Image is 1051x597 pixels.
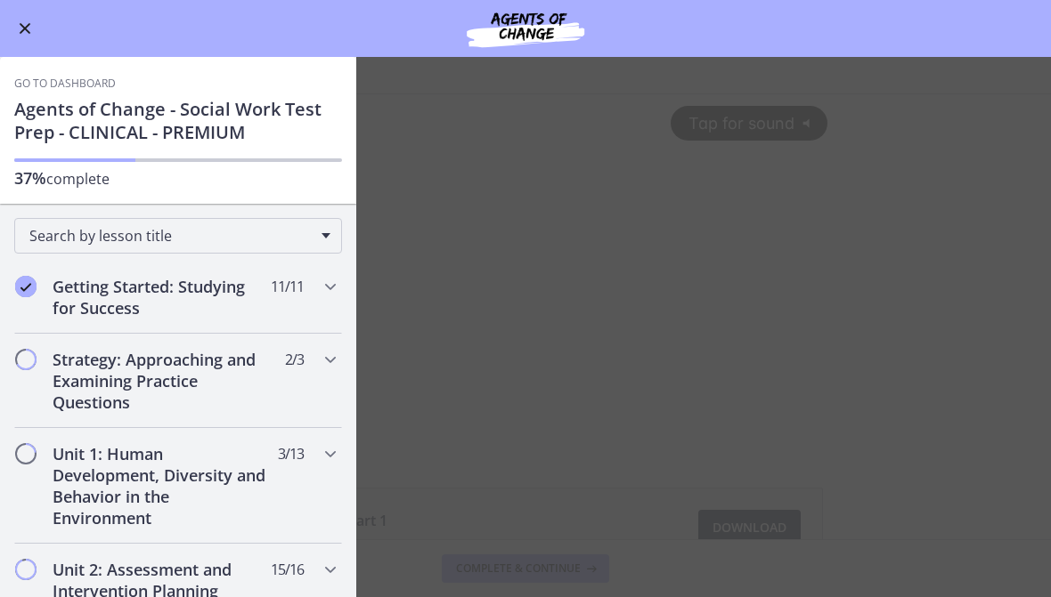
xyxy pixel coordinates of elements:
h2: Unit 1: Human Development, Diversity and Behavior in the Environment [53,443,270,528]
span: 3 / 13 [278,443,304,464]
span: Tap for sound [672,20,794,38]
span: 11 / 11 [271,276,304,297]
p: complete [14,167,342,190]
button: Tap for sound [671,12,827,46]
div: Search by lesson title [14,218,342,254]
button: Enable menu [14,18,36,39]
span: 15 / 16 [271,559,304,580]
h1: Agents of Change - Social Work Test Prep - CLINICAL - PREMIUM [14,98,342,144]
span: Search by lesson title [29,226,313,246]
h2: Getting Started: Studying for Success [53,276,270,319]
img: Agents of Change [419,7,632,50]
a: Go to Dashboard [14,77,116,91]
span: 37% [14,167,46,189]
h2: Strategy: Approaching and Examining Practice Questions [53,349,270,413]
span: 2 / 3 [285,349,304,370]
i: Completed [15,276,37,297]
